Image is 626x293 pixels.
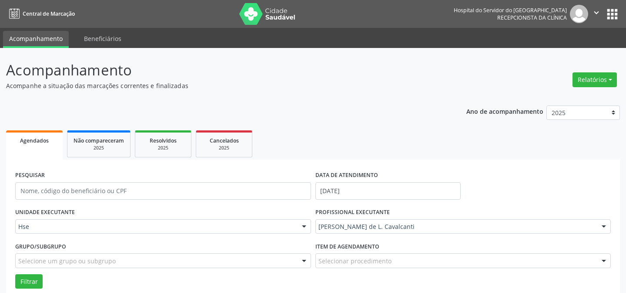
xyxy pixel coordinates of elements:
[592,8,601,17] i: 
[315,182,461,200] input: Selecione um intervalo
[78,31,127,46] a: Beneficiários
[572,72,617,87] button: Relatórios
[74,137,124,144] span: Não compareceram
[315,169,378,182] label: DATA DE ATENDIMENTO
[454,7,567,14] div: Hospital do Servidor do [GEOGRAPHIC_DATA]
[605,7,620,22] button: apps
[570,5,588,23] img: img
[315,240,379,253] label: Item de agendamento
[6,59,436,81] p: Acompanhamento
[15,240,66,253] label: Grupo/Subgrupo
[466,106,543,116] p: Ano de acompanhamento
[3,31,69,48] a: Acompanhamento
[15,182,311,200] input: Nome, código do beneficiário ou CPF
[318,222,593,231] span: [PERSON_NAME] de L. Cavalcanti
[318,256,392,266] span: Selecionar procedimento
[588,5,605,23] button: 
[150,137,177,144] span: Resolvidos
[202,145,246,151] div: 2025
[20,137,49,144] span: Agendados
[15,274,43,289] button: Filtrar
[315,206,390,219] label: PROFISSIONAL EXECUTANTE
[18,256,116,266] span: Selecione um grupo ou subgrupo
[15,169,45,182] label: PESQUISAR
[18,222,293,231] span: Hse
[23,10,75,17] span: Central de Marcação
[6,81,436,90] p: Acompanhe a situação das marcações correntes e finalizadas
[141,145,185,151] div: 2025
[15,206,75,219] label: UNIDADE EXECUTANTE
[6,7,75,21] a: Central de Marcação
[210,137,239,144] span: Cancelados
[497,14,567,21] span: Recepcionista da clínica
[74,145,124,151] div: 2025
